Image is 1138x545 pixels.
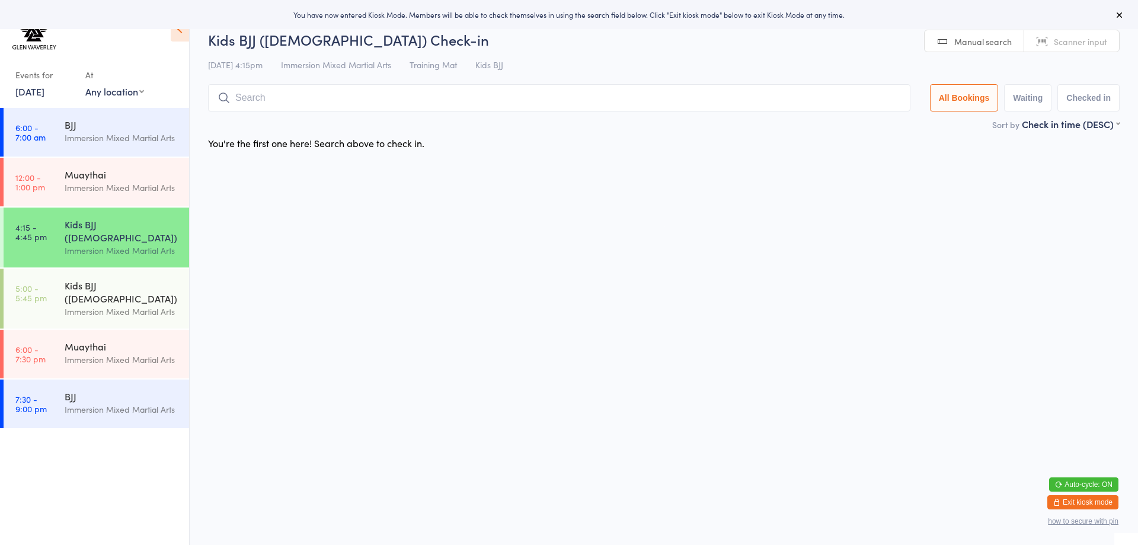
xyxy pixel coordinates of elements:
a: 6:00 -7:00 amBJJImmersion Mixed Martial Arts [4,108,189,157]
a: 5:00 -5:45 pmKids BJJ ([DEMOGRAPHIC_DATA])Immersion Mixed Martial Arts [4,269,189,329]
a: 6:00 -7:30 pmMuaythaiImmersion Mixed Martial Arts [4,330,189,378]
div: Muaythai [65,168,179,181]
time: 12:00 - 1:00 pm [15,173,45,192]
input: Search [208,84,910,111]
a: 4:15 -4:45 pmKids BJJ ([DEMOGRAPHIC_DATA])Immersion Mixed Martial Arts [4,208,189,267]
button: Waiting [1004,84,1051,111]
button: All Bookings [930,84,999,111]
time: 4:15 - 4:45 pm [15,222,47,241]
a: 7:30 -9:00 pmBJJImmersion Mixed Martial Arts [4,380,189,428]
time: 5:00 - 5:45 pm [15,283,47,302]
button: Checked in [1057,84,1120,111]
button: how to secure with pin [1048,517,1118,525]
span: Scanner input [1054,36,1107,47]
div: Kids BJJ ([DEMOGRAPHIC_DATA]) [65,218,179,244]
img: Immersion MMA Glen Waverley [12,9,56,53]
div: Immersion Mixed Martial Arts [65,244,179,257]
div: Immersion Mixed Martial Arts [65,353,179,366]
div: Check in time (DESC) [1022,117,1120,130]
div: You have now entered Kiosk Mode. Members will be able to check themselves in using the search fie... [19,9,1119,20]
time: 6:00 - 7:30 pm [15,345,46,364]
time: 7:30 - 9:00 pm [15,394,47,413]
span: Immersion Mixed Martial Arts [281,59,391,71]
label: Sort by [992,119,1019,130]
a: 12:00 -1:00 pmMuaythaiImmersion Mixed Martial Arts [4,158,189,206]
div: Muaythai [65,340,179,353]
div: Immersion Mixed Martial Arts [65,131,179,145]
button: Exit kiosk mode [1047,495,1118,509]
div: Immersion Mixed Martial Arts [65,403,179,416]
div: Kids BJJ ([DEMOGRAPHIC_DATA]) [65,279,179,305]
h2: Kids BJJ ([DEMOGRAPHIC_DATA]) Check-in [208,30,1120,49]
span: Training Mat [410,59,457,71]
a: [DATE] [15,85,44,98]
button: Auto-cycle: ON [1049,477,1118,492]
div: Immersion Mixed Martial Arts [65,181,179,195]
span: [DATE] 4:15pm [208,59,263,71]
div: Immersion Mixed Martial Arts [65,305,179,318]
div: BJJ [65,390,179,403]
div: Events for [15,65,73,85]
div: You're the first one here! Search above to check in. [208,136,424,149]
span: Manual search [954,36,1012,47]
span: Kids BJJ [475,59,503,71]
time: 6:00 - 7:00 am [15,123,46,142]
div: BJJ [65,118,179,131]
div: At [85,65,144,85]
div: Any location [85,85,144,98]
